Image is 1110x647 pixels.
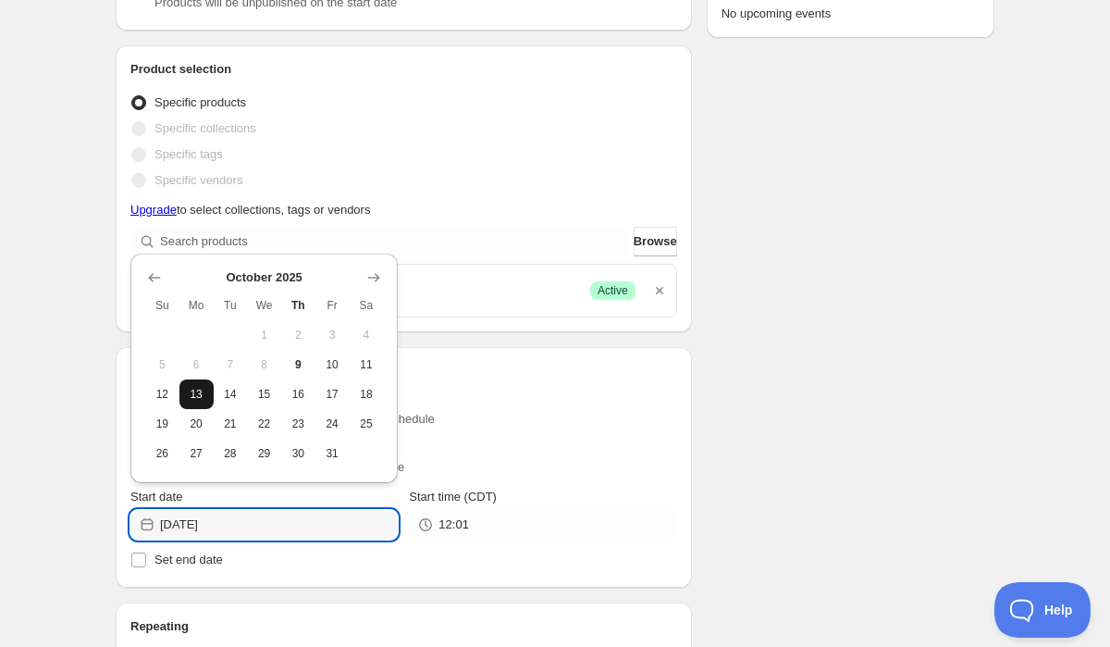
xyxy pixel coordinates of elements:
[361,265,387,291] button: Show next month, November 2025
[281,409,315,439] button: Thursday October 23 2025
[254,357,274,372] span: 8
[289,387,308,402] span: 16
[187,357,206,372] span: 6
[179,439,214,468] button: Monday October 27 2025
[323,328,342,342] span: 3
[357,357,376,372] span: 11
[323,446,342,461] span: 31
[221,357,240,372] span: 7
[281,291,315,320] th: Thursday
[247,350,281,379] button: Wednesday October 8 2025
[154,147,223,161] span: Specific tags
[145,379,179,409] button: Sunday October 12 2025
[145,291,179,320] th: Sunday
[221,417,240,431] span: 21
[281,320,315,350] button: Thursday October 2 2025
[281,350,315,379] button: Today Thursday October 9 2025
[315,409,350,439] button: Friday October 24 2025
[247,379,281,409] button: Wednesday October 15 2025
[254,387,274,402] span: 15
[187,417,206,431] span: 20
[289,446,308,461] span: 30
[315,350,350,379] button: Friday October 10 2025
[289,417,308,431] span: 23
[154,95,246,109] span: Specific products
[154,121,256,135] span: Specific collections
[315,379,350,409] button: Friday October 17 2025
[357,298,376,313] span: Sa
[214,439,248,468] button: Tuesday October 28 2025
[153,387,172,402] span: 12
[323,387,342,402] span: 17
[254,417,274,431] span: 22
[130,201,677,219] p: to select collections, tags or vendors
[221,387,240,402] span: 14
[315,320,350,350] button: Friday October 3 2025
[247,439,281,468] button: Wednesday October 29 2025
[154,553,223,566] span: Set end date
[994,582,1091,638] iframe: Toggle Customer Support
[179,350,214,379] button: Monday October 6 2025
[350,409,384,439] button: Saturday October 25 2025
[153,357,172,372] span: 5
[145,350,179,379] button: Sunday October 5 2025
[153,417,172,431] span: 19
[281,439,315,468] button: Thursday October 30 2025
[187,387,206,402] span: 13
[187,446,206,461] span: 27
[214,350,248,379] button: Tuesday October 7 2025
[130,490,182,504] span: Start date
[153,446,172,461] span: 26
[254,446,274,461] span: 29
[145,439,179,468] button: Sunday October 26 2025
[247,291,281,320] th: Wednesday
[187,298,206,313] span: Mo
[323,417,342,431] span: 24
[350,291,384,320] th: Saturday
[130,203,177,217] a: Upgrade
[130,362,677,380] h2: Active dates
[179,409,214,439] button: Monday October 20 2025
[179,379,214,409] button: Monday October 13 2025
[357,387,376,402] span: 18
[350,379,384,409] button: Saturday October 18 2025
[598,283,628,298] span: Active
[247,409,281,439] button: Wednesday October 22 2025
[214,409,248,439] button: Tuesday October 21 2025
[214,291,248,320] th: Tuesday
[323,298,342,313] span: Fr
[160,227,630,256] input: Search products
[179,291,214,320] th: Monday
[350,350,384,379] button: Saturday October 11 2025
[142,265,167,291] button: Show previous month, September 2025
[247,320,281,350] button: Wednesday October 1 2025
[214,379,248,409] button: Tuesday October 14 2025
[634,232,677,251] span: Browse
[315,439,350,468] button: Friday October 31 2025
[254,298,274,313] span: We
[281,379,315,409] button: Thursday October 16 2025
[289,298,308,313] span: Th
[315,291,350,320] th: Friday
[130,617,677,636] h2: Repeating
[409,490,497,504] span: Start time (CDT)
[634,227,677,256] button: Browse
[357,417,376,431] span: 25
[721,5,980,23] p: No upcoming events
[350,320,384,350] button: Saturday October 4 2025
[154,173,242,187] span: Specific vendors
[254,328,274,342] span: 1
[289,328,308,342] span: 2
[323,357,342,372] span: 10
[289,357,308,372] span: 9
[221,298,240,313] span: Tu
[357,328,376,342] span: 4
[221,446,240,461] span: 28
[130,60,677,79] h2: Product selection
[145,409,179,439] button: Sunday October 19 2025
[153,298,172,313] span: Su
